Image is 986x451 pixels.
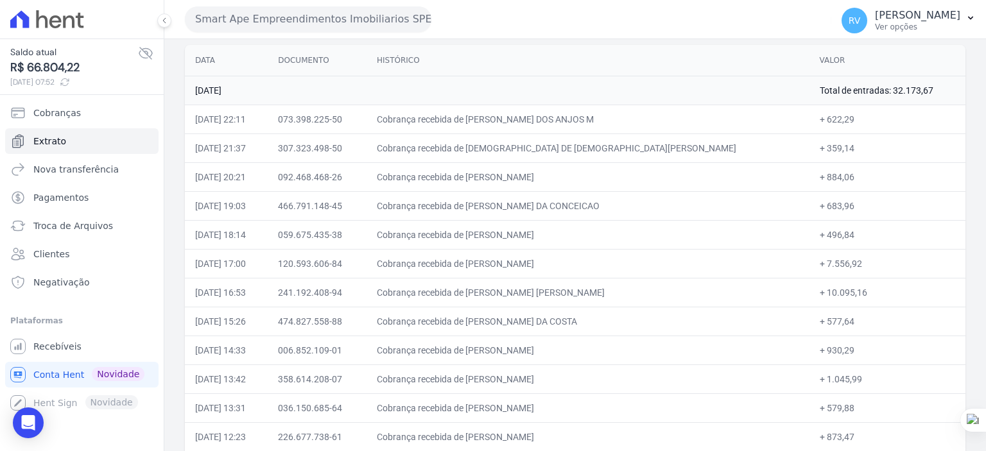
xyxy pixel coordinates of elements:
[5,157,159,182] a: Nova transferência
[185,364,268,393] td: [DATE] 13:42
[5,241,159,267] a: Clientes
[268,278,367,307] td: 241.192.408-94
[367,191,809,220] td: Cobrança recebida de [PERSON_NAME] DA CONCEICAO
[5,100,159,126] a: Cobranças
[185,6,431,32] button: Smart Ape Empreendimentos Imobiliarios SPE LTDA
[809,105,965,133] td: + 622,29
[33,219,113,232] span: Troca de Arquivos
[268,45,367,76] th: Documento
[367,133,809,162] td: Cobrança recebida de [DEMOGRAPHIC_DATA] DE [DEMOGRAPHIC_DATA][PERSON_NAME]
[268,422,367,451] td: 226.677.738-61
[33,340,82,353] span: Recebíveis
[367,307,809,336] td: Cobrança recebida de [PERSON_NAME] DA COSTA
[367,393,809,422] td: Cobrança recebida de [PERSON_NAME]
[13,407,44,438] div: Open Intercom Messenger
[268,133,367,162] td: 307.323.498-50
[10,59,138,76] span: R$ 66.804,22
[92,367,144,381] span: Novidade
[809,133,965,162] td: + 359,14
[367,105,809,133] td: Cobrança recebida de [PERSON_NAME] DOS ANJOS M
[809,393,965,422] td: + 579,88
[10,46,138,59] span: Saldo atual
[185,393,268,422] td: [DATE] 13:31
[268,162,367,191] td: 092.468.468-26
[367,45,809,76] th: Histórico
[185,249,268,278] td: [DATE] 17:00
[33,163,119,176] span: Nova transferência
[809,307,965,336] td: + 577,64
[33,191,89,204] span: Pagamentos
[367,364,809,393] td: Cobrança recebida de [PERSON_NAME]
[33,106,81,119] span: Cobranças
[367,162,809,191] td: Cobrança recebida de [PERSON_NAME]
[268,191,367,220] td: 466.791.148-45
[185,105,268,133] td: [DATE] 22:11
[268,249,367,278] td: 120.593.606-84
[5,213,159,239] a: Troca de Arquivos
[33,276,90,289] span: Negativação
[809,336,965,364] td: + 930,29
[849,16,861,25] span: RV
[185,162,268,191] td: [DATE] 20:21
[809,220,965,249] td: + 496,84
[5,269,159,295] a: Negativação
[367,278,809,307] td: Cobrança recebida de [PERSON_NAME] [PERSON_NAME]
[185,76,809,105] td: [DATE]
[268,364,367,393] td: 358.614.208-07
[185,336,268,364] td: [DATE] 14:33
[185,422,268,451] td: [DATE] 12:23
[268,393,367,422] td: 036.150.685-64
[5,362,159,387] a: Conta Hent Novidade
[5,128,159,154] a: Extrato
[809,249,965,278] td: + 7.556,92
[367,249,809,278] td: Cobrança recebida de [PERSON_NAME]
[33,368,84,381] span: Conta Hent
[809,364,965,393] td: + 1.045,99
[809,278,965,307] td: + 10.095,16
[185,191,268,220] td: [DATE] 19:03
[185,45,268,76] th: Data
[831,3,986,38] button: RV [PERSON_NAME] Ver opções
[809,162,965,191] td: + 884,06
[875,9,960,22] p: [PERSON_NAME]
[268,105,367,133] td: 073.398.225-50
[875,22,960,32] p: Ver opções
[185,278,268,307] td: [DATE] 16:53
[809,191,965,220] td: + 683,96
[33,248,69,260] span: Clientes
[268,336,367,364] td: 006.852.109-01
[10,313,153,328] div: Plataformas
[185,307,268,336] td: [DATE] 15:26
[367,336,809,364] td: Cobrança recebida de [PERSON_NAME]
[268,220,367,249] td: 059.675.435-38
[5,334,159,359] a: Recebíveis
[809,422,965,451] td: + 873,47
[367,220,809,249] td: Cobrança recebida de [PERSON_NAME]
[5,185,159,210] a: Pagamentos
[185,220,268,249] td: [DATE] 18:14
[809,45,965,76] th: Valor
[809,76,965,105] td: Total de entradas: 32.173,67
[185,133,268,162] td: [DATE] 21:37
[10,76,138,88] span: [DATE] 07:52
[10,100,153,416] nav: Sidebar
[268,307,367,336] td: 474.827.558-88
[367,422,809,451] td: Cobrança recebida de [PERSON_NAME]
[33,135,66,148] span: Extrato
